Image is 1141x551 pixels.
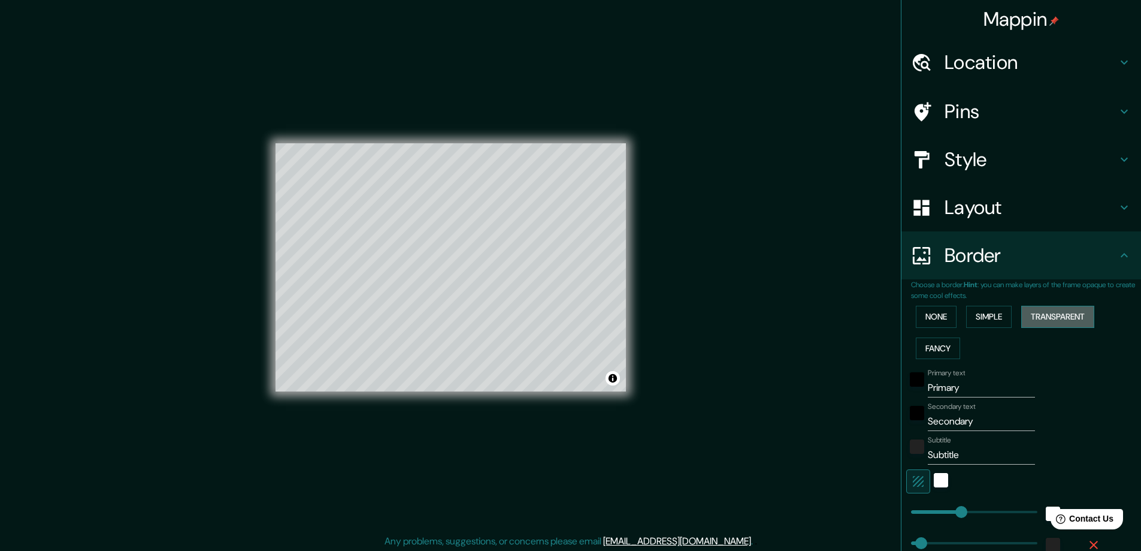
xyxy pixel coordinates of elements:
h4: Layout [945,195,1117,219]
button: None [916,306,957,328]
div: Location [901,38,1141,86]
label: Secondary text [928,402,976,412]
label: Primary text [928,368,965,378]
h4: Mappin [983,7,1060,31]
button: Fancy [916,338,960,360]
h4: Style [945,147,1117,171]
p: Any problems, suggestions, or concerns please email . [385,534,753,549]
button: white [934,473,948,487]
div: Style [901,136,1141,183]
h4: Location [945,50,1117,74]
label: Subtitle [928,435,951,445]
iframe: Help widget launcher [1034,504,1128,538]
div: Pins [901,88,1141,136]
div: . [753,534,755,549]
button: Simple [966,306,1012,328]
img: pin-icon.png [1049,16,1059,26]
button: Toggle attribution [606,371,620,386]
a: [EMAIL_ADDRESS][DOMAIN_NAME] [603,535,751,547]
button: Transparent [1021,306,1094,328]
button: black [910,406,924,420]
div: Layout [901,183,1141,231]
p: Choose a border. : you can make layers of the frame opaque to create some cool effects. [911,279,1141,301]
b: Hint [964,280,977,290]
div: . [755,534,757,549]
h4: Border [945,243,1117,267]
h4: Pins [945,100,1117,124]
button: color-222222 [910,439,924,454]
div: Border [901,231,1141,279]
button: black [910,372,924,387]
